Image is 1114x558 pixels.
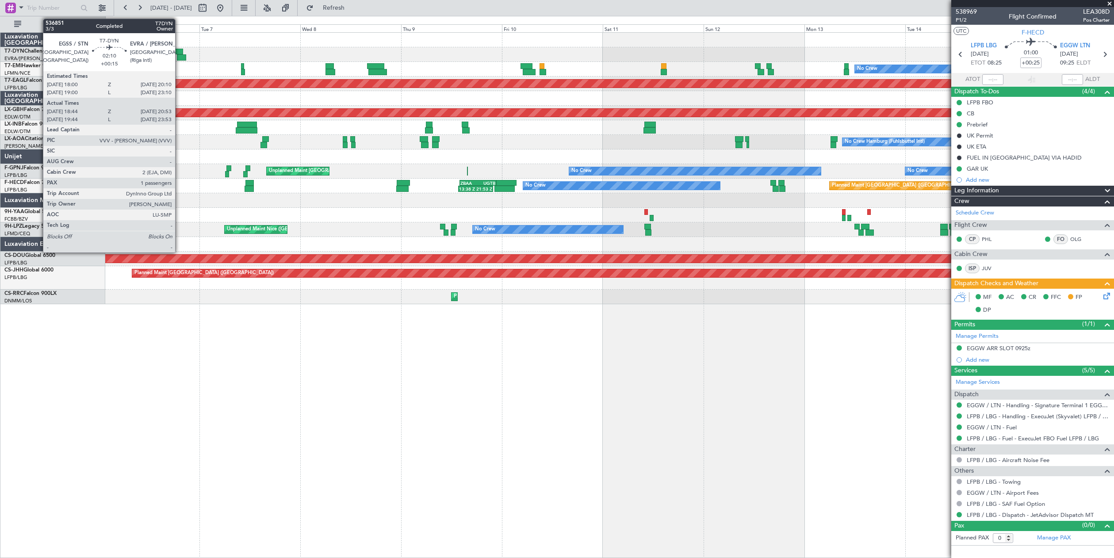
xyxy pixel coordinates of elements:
[459,186,475,191] div: 13:38 Z
[967,424,1017,431] a: EGGW / LTN - Fuel
[954,220,987,230] span: Flight Crew
[4,165,23,171] span: F-GPNJ
[4,268,23,273] span: CS-JHH
[603,24,704,32] div: Sat 11
[983,306,991,315] span: DP
[967,154,1082,161] div: FUEL IN [GEOGRAPHIC_DATA] VIA HADID
[1053,234,1068,244] div: FO
[967,500,1045,508] a: LFPB / LBG - SAF Fuel Option
[1082,366,1095,375] span: (5/5)
[953,27,969,35] button: UTC
[4,114,31,120] a: EDLW/DTM
[315,5,352,11] span: Refresh
[1070,235,1090,243] a: OLG
[4,78,26,83] span: T7-EAGL
[4,209,24,214] span: 9H-YAA
[4,260,27,266] a: LFPB/LBG
[502,24,603,32] div: Fri 10
[4,230,30,237] a: LFMD/CEQ
[982,235,1002,243] a: PHL
[4,63,22,69] span: T7-EMI
[302,1,355,15] button: Refresh
[967,478,1021,485] a: LFPB / LBG - Towing
[130,164,276,178] div: Unplanned Maint [GEOGRAPHIC_DATA] ([GEOGRAPHIC_DATA])
[4,107,24,112] span: LX-GBH
[107,18,122,25] div: [DATE]
[1022,28,1044,37] span: F-HECD
[967,401,1110,409] a: EGGW / LTN - Handling - Signature Terminal 1 EGGW / LTN
[4,187,27,193] a: LFPB/LBG
[954,444,976,455] span: Charter
[954,521,964,531] span: Pax
[4,180,48,185] a: F-HECDFalcon 7X
[1009,12,1057,21] div: Flight Confirmed
[857,62,877,76] div: No Crew
[4,49,24,54] span: T7-DYN
[4,224,50,229] a: 9H-LPZLegacy 500
[227,223,332,236] div: Unplanned Maint Nice ([GEOGRAPHIC_DATA])
[4,136,25,141] span: LX-AOA
[4,268,54,273] a: CS-JHHGlobal 6000
[460,180,478,186] div: ZBAA
[967,413,1110,420] a: LFPB / LBG - Handling - ExecuJet (Skyvalet) LFPB / LBG
[905,24,1006,32] div: Tue 14
[4,253,25,258] span: CS-DOU
[956,534,989,543] label: Planned PAX
[967,511,1094,519] a: LFPB / LBG - Dispatch - JetAdvisor Dispatch MT
[1037,534,1071,543] a: Manage PAX
[1085,75,1100,84] span: ALDT
[956,7,977,16] span: 538969
[971,42,997,50] span: LFPB LBG
[4,122,74,127] a: LX-INBFalcon 900EX EASy II
[525,179,546,192] div: No Crew
[967,110,974,117] div: CB
[965,234,980,244] div: CP
[1082,319,1095,329] span: (1/1)
[954,366,977,376] span: Services
[1024,49,1038,57] span: 01:00
[4,172,27,179] a: LFPB/LBG
[4,291,57,296] a: CS-RRCFalcon 900LX
[982,74,1003,85] input: --:--
[1082,87,1095,96] span: (4/4)
[966,356,1110,363] div: Add new
[150,4,192,12] span: [DATE] - [DATE]
[454,290,545,303] div: Planned Maint Lagos ([PERSON_NAME])
[4,216,28,222] a: FCBB/BZV
[4,274,27,281] a: LFPB/LBG
[4,84,27,91] a: LFPB/LBG
[1006,293,1014,302] span: AC
[954,249,988,260] span: Cabin Crew
[4,107,48,112] a: LX-GBHFalcon 7X
[967,435,1099,442] a: LFPB / LBG - Fuel - ExecuJet FBO Fuel LFPB / LBG
[967,344,1030,352] div: EGGW ARR SLOT 0925z
[4,298,32,304] a: DNMM/LOS
[1076,293,1082,302] span: FP
[965,75,980,84] span: ATOT
[954,196,969,206] span: Crew
[1060,50,1078,59] span: [DATE]
[907,164,928,178] div: No Crew
[967,489,1039,497] a: EGGW / LTN - Airport Fees
[1076,59,1091,68] span: ELDT
[954,466,974,476] span: Others
[954,320,975,330] span: Permits
[4,180,24,185] span: F-HECD
[967,121,988,128] div: Prebrief
[983,293,991,302] span: MF
[971,59,985,68] span: ETOT
[1082,520,1095,530] span: (0/0)
[4,136,68,141] a: LX-AOACitation Mustang
[967,165,988,172] div: GAR UK
[4,224,22,229] span: 9H-LPZ
[971,50,989,59] span: [DATE]
[967,99,993,106] div: LFPB FBO
[4,143,57,149] a: [PERSON_NAME]/QSA
[965,264,980,273] div: ISP
[954,390,979,400] span: Dispatch
[1060,59,1074,68] span: 09:25
[401,24,502,32] div: Thu 9
[134,267,274,280] div: Planned Maint [GEOGRAPHIC_DATA] ([GEOGRAPHIC_DATA])
[967,143,986,150] div: UK ETA
[300,24,401,32] div: Wed 8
